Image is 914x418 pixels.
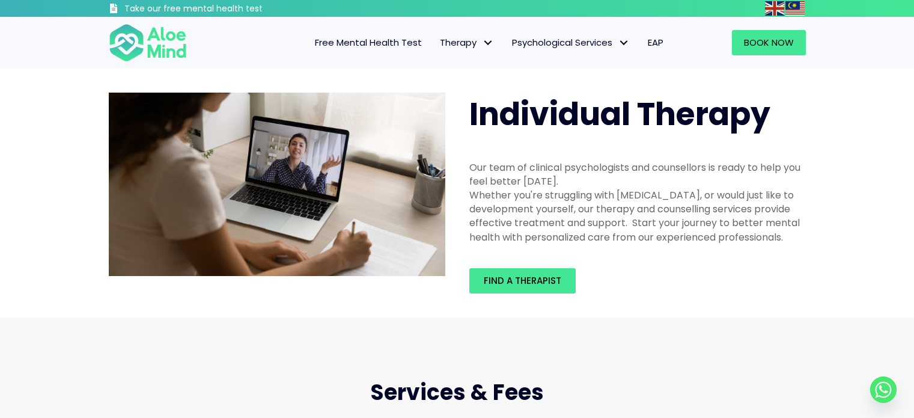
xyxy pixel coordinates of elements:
span: Individual Therapy [469,92,770,136]
span: Therapy: submenu [480,34,497,52]
img: ms [785,1,805,16]
a: English [765,1,785,15]
a: Malay [785,1,806,15]
a: Book Now [732,30,806,55]
h3: Take our free mental health test [124,3,327,15]
span: Services & Fees [370,377,544,408]
span: Find a therapist [484,274,561,287]
a: Whatsapp [870,377,897,403]
a: Psychological ServicesPsychological Services: submenu [503,30,639,55]
span: Book Now [744,36,794,49]
span: Psychological Services [512,36,630,49]
div: Our team of clinical psychologists and counsellors is ready to help you feel better [DATE]. [469,161,806,188]
img: Aloe Mind Malaysia | Mental Healthcare Services in Malaysia and Singapore [109,93,445,277]
span: Free Mental Health Test [315,36,422,49]
span: Psychological Services: submenu [615,34,633,52]
a: EAP [639,30,672,55]
a: Find a therapist [469,268,576,294]
img: en [765,1,784,16]
a: Free Mental Health Test [306,30,431,55]
span: EAP [648,36,663,49]
div: Whether you're struggling with [MEDICAL_DATA], or would just like to development yourself, our th... [469,188,806,244]
span: Therapy [440,36,494,49]
a: Take our free mental health test [109,3,327,17]
img: Aloe mind Logo [109,23,187,63]
nav: Menu [203,30,672,55]
a: TherapyTherapy: submenu [431,30,503,55]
